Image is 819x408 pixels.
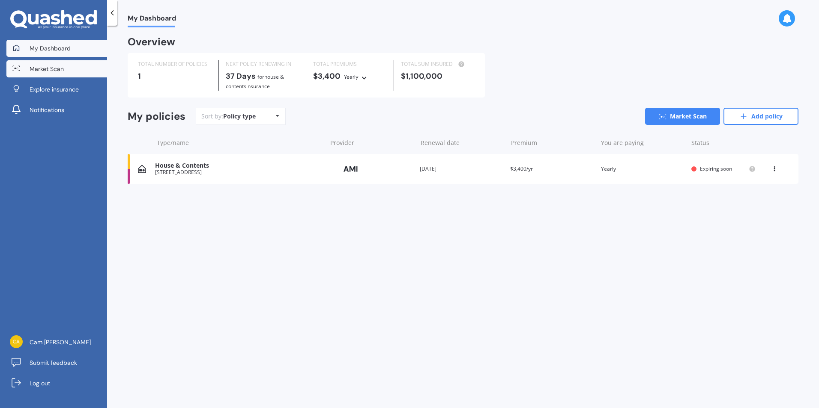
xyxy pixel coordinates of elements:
div: Sort by: [201,112,256,121]
div: Premium [511,139,595,147]
a: Submit feedback [6,354,107,371]
b: 37 Days [226,71,256,81]
span: Market Scan [30,65,64,73]
div: Yearly [601,165,684,173]
div: NEXT POLICY RENEWING IN [226,60,299,68]
div: 1 [138,72,212,80]
img: eb286f571e2f3061c7b39e7aaff7b59e [10,335,23,348]
a: My Dashboard [6,40,107,57]
span: Log out [30,379,50,387]
div: $3,400 [313,72,387,81]
div: You are paying [601,139,684,147]
span: Explore insurance [30,85,79,94]
div: TOTAL SUM INSURED [401,60,475,68]
span: Submit feedback [30,358,77,367]
span: $3,400/yr [510,165,533,172]
div: Status [691,139,756,147]
span: My Dashboard [128,14,176,26]
div: Policy type [223,112,256,121]
span: Expiring soon [700,165,732,172]
a: Log out [6,375,107,392]
div: TOTAL NUMBER OF POLICIES [138,60,212,68]
a: Explore insurance [6,81,107,98]
div: Provider [330,139,414,147]
div: $1,100,000 [401,72,475,80]
div: Type/name [157,139,323,147]
a: Market Scan [6,60,107,77]
div: Renewal date [421,139,504,147]
a: Notifications [6,101,107,118]
a: Cam [PERSON_NAME] [6,334,107,351]
div: TOTAL PREMIUMS [313,60,387,68]
div: My policies [128,110,185,123]
a: Add policy [723,108,798,125]
span: My Dashboard [30,44,71,53]
img: House & Contents [138,165,146,173]
div: Overview [128,38,175,46]
div: [DATE] [420,165,503,173]
div: Yearly [344,73,359,81]
div: House & Contents [155,162,323,169]
span: Notifications [30,106,64,114]
img: AMI [329,161,372,177]
span: Cam [PERSON_NAME] [30,338,91,346]
a: Market Scan [645,108,720,125]
div: [STREET_ADDRESS] [155,169,323,175]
